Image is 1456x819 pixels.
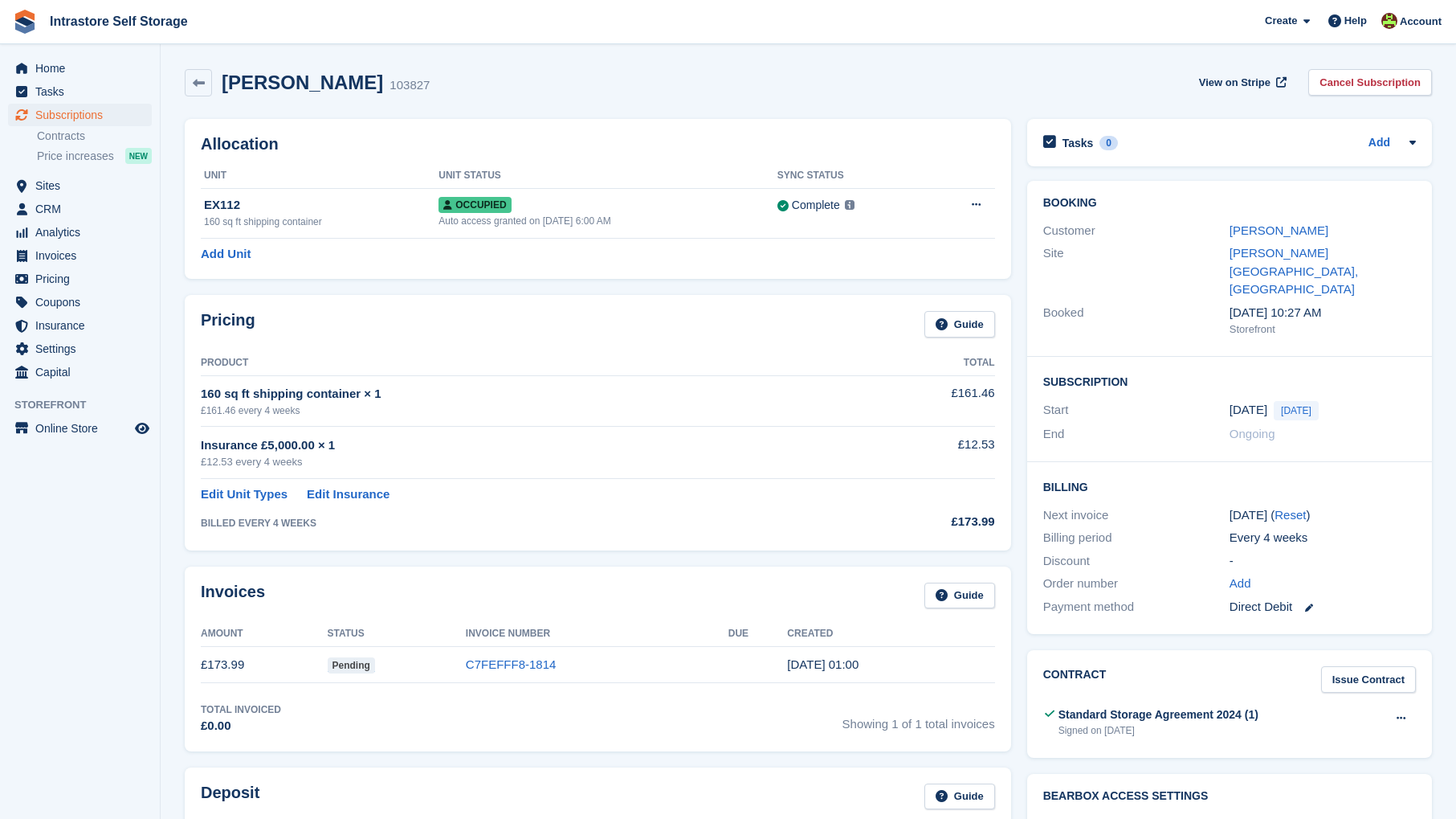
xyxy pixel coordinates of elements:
a: menu [8,268,152,290]
span: Invoices [35,244,132,267]
span: Pricing [35,268,132,290]
a: [PERSON_NAME][GEOGRAPHIC_DATA], [GEOGRAPHIC_DATA] [1230,246,1358,296]
a: menu [8,244,152,267]
a: Reset [1275,508,1306,522]
a: menu [8,104,152,126]
h2: Billing [1043,478,1416,494]
h2: [PERSON_NAME] [222,72,383,93]
th: Status [328,621,466,647]
div: Standard Storage Agreement 2024 (1) [1058,706,1258,723]
span: Settings [35,338,132,360]
h2: BearBox Access Settings [1043,790,1416,803]
a: Add Unit [201,245,251,264]
a: Guide [924,583,995,609]
span: Insurance [35,314,132,337]
span: View on Stripe [1199,75,1270,91]
div: Next invoice [1043,506,1230,525]
div: £12.53 every 4 weeks [201,454,846,470]
th: Total [846,350,995,376]
h2: Deposit [201,784,259,810]
span: Home [35,57,132,80]
th: Due [728,621,788,647]
div: Signed on [DATE] [1058,723,1258,738]
div: Payment method [1043,598,1230,616]
span: Tasks [35,80,132,103]
a: menu [8,221,152,244]
a: menu [8,57,152,80]
th: Unit Status [438,163,777,189]
span: Occupied [438,197,511,213]
span: Account [1400,14,1442,30]
th: Created [787,621,994,647]
span: Help [1344,13,1367,29]
div: Booked [1043,304,1230,338]
div: £173.99 [846,513,995,531]
th: Invoice Number [466,621,728,647]
h2: Tasks [1062,136,1094,150]
div: NEW [125,148,152,164]
div: [DATE] 10:27 AM [1230,304,1416,322]
div: Total Invoiced [201,702,281,717]
a: Issue Contract [1321,666,1416,693]
span: Sites [35,174,132,197]
span: Online Store [35,417,132,440]
div: 160 sq ft shipping container [204,215,438,229]
a: menu [8,291,152,313]
div: End [1043,425,1230,444]
th: Product [201,350,846,376]
a: Add [1230,575,1251,593]
img: stora-icon-8386f47178a22dfd0bd8f6a31ec36ba5ce8667c1dd55bd0f319d3a0aa187defe.svg [13,10,37,34]
div: £161.46 every 4 weeks [201,403,846,418]
span: Price increases [37,149,114,164]
a: menu [8,361,152,383]
a: Edit Unit Types [201,485,288,504]
div: Complete [792,197,840,214]
span: Analytics [35,221,132,244]
a: View on Stripe [1193,69,1290,96]
div: Customer [1043,222,1230,240]
span: Coupons [35,291,132,313]
a: menu [8,338,152,360]
a: Guide [924,784,995,810]
div: Direct Debit [1230,598,1416,616]
span: Pending [328,657,375,674]
div: Insurance £5,000.00 × 1 [201,436,846,455]
span: Storefront [14,397,160,413]
a: [PERSON_NAME] [1230,223,1328,237]
div: Site [1043,244,1230,299]
div: BILLED EVERY 4 WEEKS [201,516,846,530]
time: 2025-08-28 00:00:32 UTC [787,657,859,671]
a: Cancel Subscription [1308,69,1432,96]
a: Edit Insurance [307,485,389,504]
div: Billing period [1043,529,1230,547]
a: menu [8,198,152,220]
div: 0 [1099,136,1118,150]
div: EX112 [204,196,438,215]
div: Auto access granted on [DATE] 6:00 AM [438,214,777,228]
h2: Contract [1043,666,1107,693]
th: Amount [201,621,328,647]
th: Sync Status [777,163,928,189]
a: menu [8,80,152,103]
span: CRM [35,198,132,220]
span: Capital [35,361,132,383]
a: menu [8,174,152,197]
span: [DATE] [1274,401,1319,420]
a: Add [1368,134,1390,153]
a: Guide [924,311,995,338]
h2: Subscription [1043,373,1416,389]
h2: Booking [1043,197,1416,210]
a: Contracts [37,129,152,144]
a: Intrastore Self Storage [43,8,194,35]
h2: Allocation [201,135,995,154]
div: 160 sq ft shipping container × 1 [201,385,846,403]
h2: Invoices [201,583,265,609]
td: £12.53 [846,427,995,479]
img: icon-info-grey-7440780725fd019a000dd9b08b2336e03edf1995a4989e88bcd33f0948082b44.svg [845,200,854,210]
a: C7FEFFF8-1814 [466,657,557,671]
div: Every 4 weeks [1230,529,1416,547]
a: menu [8,314,152,337]
span: Create [1265,13,1297,29]
a: Preview store [133,419,152,438]
div: 103827 [389,76,430,95]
